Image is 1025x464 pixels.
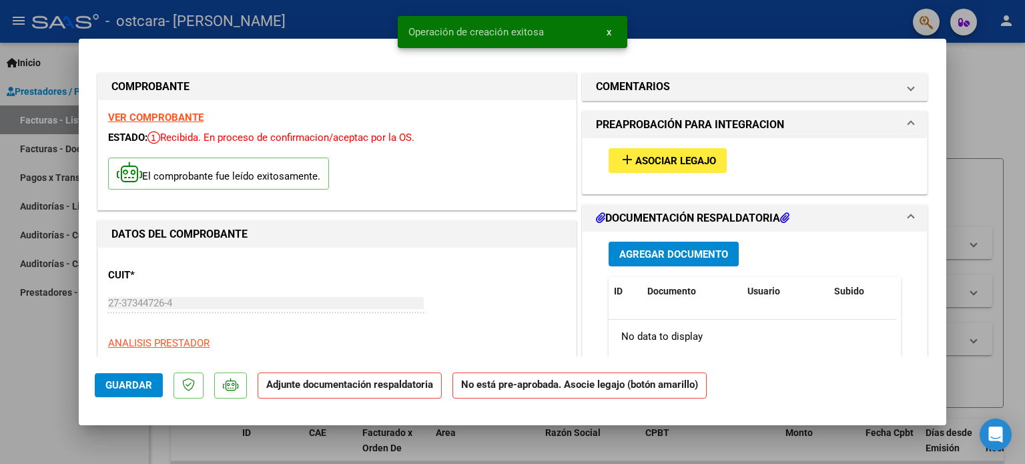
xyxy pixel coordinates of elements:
[583,205,927,232] mat-expansion-panel-header: DOCUMENTACIÓN RESPALDATORIA
[609,277,642,306] datatable-header-cell: ID
[266,379,433,391] strong: Adjunte documentación respaldatoria
[742,277,829,306] datatable-header-cell: Usuario
[647,286,696,296] span: Documento
[896,277,962,306] datatable-header-cell: Acción
[583,111,927,138] mat-expansion-panel-header: PREAPROBACIÓN PARA INTEGRACION
[108,158,329,190] p: El comprobante fue leído exitosamente.
[834,286,864,296] span: Subido
[607,26,611,38] span: x
[583,138,927,194] div: PREAPROBACIÓN PARA INTEGRACION
[108,132,147,144] span: ESTADO:
[609,320,896,353] div: No data to display
[747,286,780,296] span: Usuario
[111,228,248,240] strong: DATOS DEL COMPROBANTE
[108,111,204,124] a: VER COMPROBANTE
[829,277,896,306] datatable-header-cell: Subido
[111,80,190,93] strong: COMPROBANTE
[596,210,789,226] h1: DOCUMENTACIÓN RESPALDATORIA
[452,373,707,399] strong: No está pre-aprobada. Asocie legajo (botón amarillo)
[609,242,739,266] button: Agregar Documento
[105,379,152,391] span: Guardar
[596,117,784,133] h1: PREAPROBACIÓN PARA INTEGRACION
[635,155,716,167] span: Asociar Legajo
[642,277,742,306] datatable-header-cell: Documento
[609,148,727,173] button: Asociar Legajo
[980,419,1012,451] div: Open Intercom Messenger
[108,268,246,283] p: CUIT
[408,25,544,39] span: Operación de creación exitosa
[596,79,670,95] h1: COMENTARIOS
[619,248,728,260] span: Agregar Documento
[596,20,622,44] button: x
[614,286,623,296] span: ID
[619,152,635,168] mat-icon: add
[147,132,414,144] span: Recibida. En proceso de confirmacion/aceptac por la OS.
[583,73,927,100] mat-expansion-panel-header: COMENTARIOS
[108,337,210,349] span: ANALISIS PRESTADOR
[95,373,163,397] button: Guardar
